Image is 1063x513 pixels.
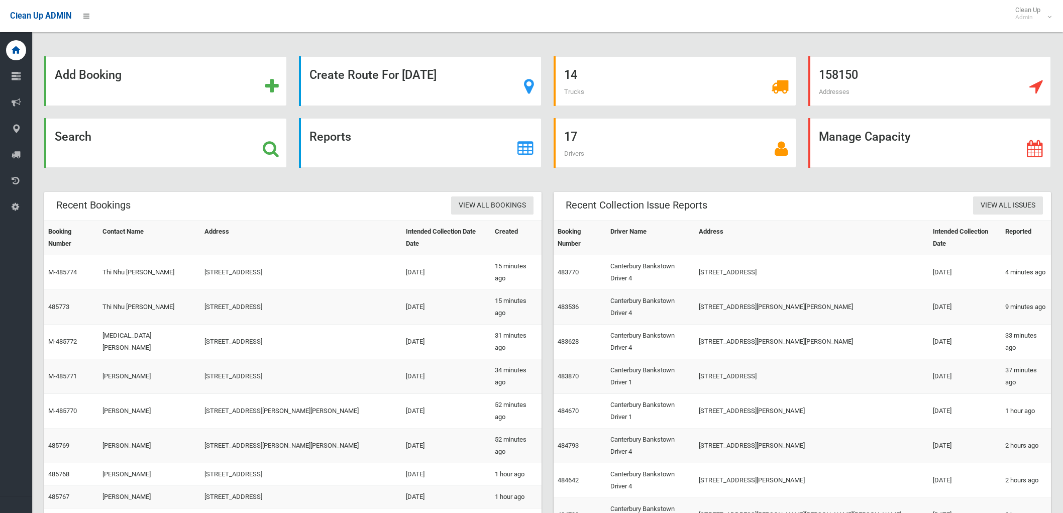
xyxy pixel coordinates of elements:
[491,221,542,255] th: Created
[98,255,200,290] td: Thi Nhu [PERSON_NAME]
[55,130,91,144] strong: Search
[200,463,402,486] td: [STREET_ADDRESS]
[695,429,929,463] td: [STREET_ADDRESS][PERSON_NAME]
[98,394,200,429] td: [PERSON_NAME]
[554,195,719,215] header: Recent Collection Issue Reports
[695,325,929,359] td: [STREET_ADDRESS][PERSON_NAME][PERSON_NAME]
[554,221,606,255] th: Booking Number
[929,429,1002,463] td: [DATE]
[491,463,542,486] td: 1 hour ago
[819,68,858,82] strong: 158150
[48,338,77,345] a: M-485772
[695,221,929,255] th: Address
[564,68,577,82] strong: 14
[451,196,534,215] a: View All Bookings
[564,88,584,95] span: Trucks
[48,268,77,276] a: M-485774
[606,359,695,394] td: Canterbury Bankstown Driver 1
[402,290,491,325] td: [DATE]
[695,359,929,394] td: [STREET_ADDRESS]
[48,442,69,449] a: 485769
[929,394,1002,429] td: [DATE]
[402,325,491,359] td: [DATE]
[402,429,491,463] td: [DATE]
[606,255,695,290] td: Canterbury Bankstown Driver 4
[1001,325,1051,359] td: 33 minutes ago
[98,429,200,463] td: [PERSON_NAME]
[44,195,143,215] header: Recent Bookings
[1015,14,1040,21] small: Admin
[606,221,695,255] th: Driver Name
[98,221,200,255] th: Contact Name
[44,56,287,106] a: Add Booking
[48,470,69,478] a: 485768
[44,221,98,255] th: Booking Number
[558,268,579,276] a: 483770
[1001,394,1051,429] td: 1 hour ago
[491,290,542,325] td: 15 minutes ago
[491,486,542,508] td: 1 hour ago
[929,325,1002,359] td: [DATE]
[558,476,579,484] a: 484642
[44,118,287,168] a: Search
[48,407,77,415] a: M-485770
[606,463,695,498] td: Canterbury Bankstown Driver 4
[558,338,579,345] a: 483628
[402,394,491,429] td: [DATE]
[200,290,402,325] td: [STREET_ADDRESS]
[402,463,491,486] td: [DATE]
[1001,429,1051,463] td: 2 hours ago
[309,130,351,144] strong: Reports
[1001,221,1051,255] th: Reported
[491,255,542,290] td: 15 minutes ago
[98,290,200,325] td: Thi Nhu [PERSON_NAME]
[98,463,200,486] td: [PERSON_NAME]
[695,394,929,429] td: [STREET_ADDRESS][PERSON_NAME]
[402,359,491,394] td: [DATE]
[200,394,402,429] td: [STREET_ADDRESS][PERSON_NAME][PERSON_NAME]
[558,303,579,311] a: 483536
[1001,290,1051,325] td: 9 minutes ago
[808,56,1051,106] a: 158150 Addresses
[554,56,796,106] a: 14 Trucks
[48,493,69,500] a: 485767
[695,463,929,498] td: [STREET_ADDRESS][PERSON_NAME]
[98,359,200,394] td: [PERSON_NAME]
[929,255,1002,290] td: [DATE]
[606,394,695,429] td: Canterbury Bankstown Driver 1
[491,394,542,429] td: 52 minutes ago
[402,221,491,255] th: Intended Collection Date Date
[558,442,579,449] a: 484793
[402,486,491,508] td: [DATE]
[973,196,1043,215] a: View All Issues
[1001,255,1051,290] td: 4 minutes ago
[98,486,200,508] td: [PERSON_NAME]
[200,486,402,508] td: [STREET_ADDRESS]
[299,118,542,168] a: Reports
[1001,463,1051,498] td: 2 hours ago
[200,359,402,394] td: [STREET_ADDRESS]
[98,325,200,359] td: [MEDICAL_DATA][PERSON_NAME]
[929,221,1002,255] th: Intended Collection Date
[200,255,402,290] td: [STREET_ADDRESS]
[200,221,402,255] th: Address
[558,372,579,380] a: 483870
[402,255,491,290] td: [DATE]
[564,130,577,144] strong: 17
[48,303,69,311] a: 485773
[606,429,695,463] td: Canterbury Bankstown Driver 4
[10,11,71,21] span: Clean Up ADMIN
[554,118,796,168] a: 17 Drivers
[55,68,122,82] strong: Add Booking
[606,290,695,325] td: Canterbury Bankstown Driver 4
[200,429,402,463] td: [STREET_ADDRESS][PERSON_NAME][PERSON_NAME]
[606,325,695,359] td: Canterbury Bankstown Driver 4
[1001,359,1051,394] td: 37 minutes ago
[200,325,402,359] td: [STREET_ADDRESS]
[929,290,1002,325] td: [DATE]
[491,325,542,359] td: 31 minutes ago
[491,429,542,463] td: 52 minutes ago
[695,290,929,325] td: [STREET_ADDRESS][PERSON_NAME][PERSON_NAME]
[48,372,77,380] a: M-485771
[819,130,910,144] strong: Manage Capacity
